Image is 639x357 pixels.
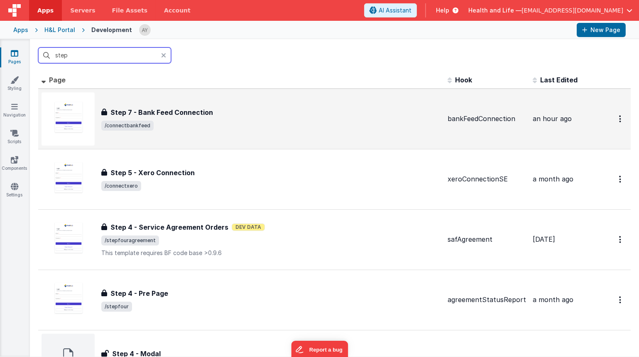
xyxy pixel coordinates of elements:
[101,302,132,312] span: /stepfour
[110,288,168,298] h3: Step 4 - Pre Page
[533,295,573,304] span: a month ago
[101,121,154,131] span: /connectbankfeed
[232,223,265,231] span: Dev Data
[448,295,526,305] div: agreementStatusReport
[533,235,555,243] span: [DATE]
[101,181,141,191] span: /connectxero
[110,222,228,232] h3: Step 4 - Service Agreement Orders
[379,6,411,15] span: AI Assistant
[614,110,627,127] button: Options
[13,26,28,34] div: Apps
[139,24,151,36] img: 14202422f6480247bff2986d20d04001
[533,114,572,123] span: an hour ago
[614,291,627,308] button: Options
[101,236,159,245] span: /stepfouragreement
[614,231,627,248] button: Options
[110,168,195,178] h3: Step 5 - Xero Connection
[533,175,573,183] span: a month ago
[37,6,54,15] span: Apps
[436,6,449,15] span: Help
[448,114,526,124] div: bankFeedConnection
[521,6,623,15] span: [EMAIL_ADDRESS][DOMAIN_NAME]
[38,47,171,63] input: Search pages, id's ...
[110,107,213,117] h3: Step 7 - Bank Feed Connection
[614,171,627,188] button: Options
[448,235,526,244] div: safAgreement
[540,76,578,84] span: Last Edited
[101,249,441,257] p: This template requires BF code base >0.9.6
[468,6,632,15] button: Health and Life — [EMAIL_ADDRESS][DOMAIN_NAME]
[91,26,132,34] div: Development
[577,23,626,37] button: New Page
[70,6,95,15] span: Servers
[455,76,472,84] span: Hook
[49,76,66,84] span: Page
[112,6,148,15] span: File Assets
[468,6,521,15] span: Health and Life —
[364,3,417,17] button: AI Assistant
[448,174,526,184] div: xeroConnectionSE
[44,26,75,34] div: H&L Portal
